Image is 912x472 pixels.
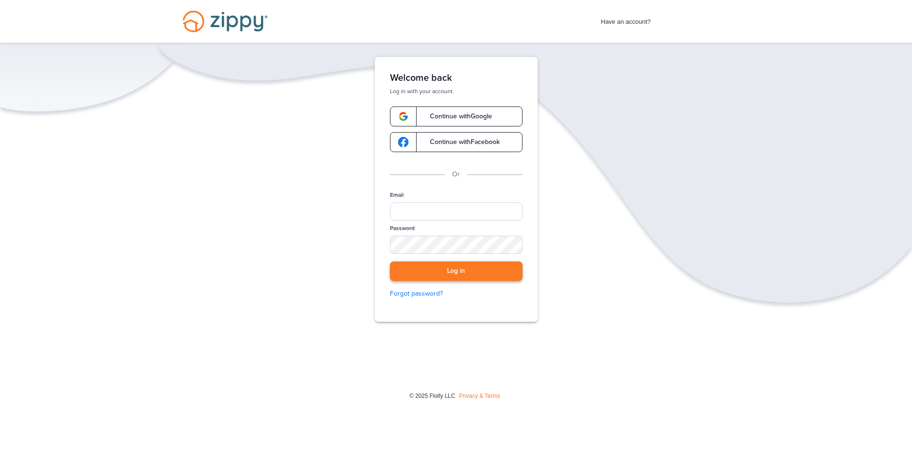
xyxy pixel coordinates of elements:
[398,137,408,147] img: google-logo
[390,87,522,95] p: Log in with your account.
[601,12,651,27] span: Have an account?
[390,191,404,199] label: Email
[459,393,500,399] a: Privacy & Terms
[390,224,415,232] label: Password
[390,261,522,281] button: Log in
[420,139,500,145] span: Continue with Facebook
[390,202,522,221] input: Email
[390,106,522,126] a: google-logoContinue withGoogle
[420,113,492,120] span: Continue with Google
[390,236,522,254] input: Password
[409,393,455,399] span: © 2025 Floify LLC
[452,169,460,180] p: Or
[390,132,522,152] a: google-logoContinue withFacebook
[390,72,522,84] h1: Welcome back
[390,289,522,299] a: Forgot password?
[398,111,408,122] img: google-logo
